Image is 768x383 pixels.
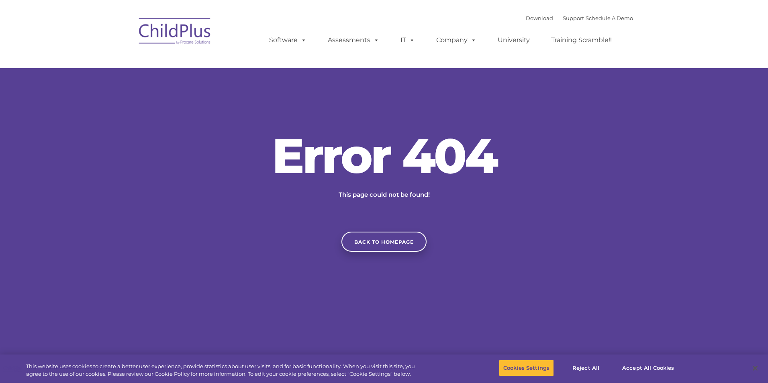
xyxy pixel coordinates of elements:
a: Support [563,15,584,21]
a: Assessments [320,32,387,48]
button: Reject All [561,360,611,377]
a: Training Scramble!! [543,32,620,48]
font: | [526,15,633,21]
a: Software [261,32,315,48]
a: Schedule A Demo [586,15,633,21]
button: Cookies Settings [499,360,554,377]
button: Close [746,359,764,377]
a: Download [526,15,553,21]
a: IT [392,32,423,48]
a: Back to homepage [341,232,427,252]
h2: Error 404 [263,132,505,180]
a: University [490,32,538,48]
a: Company [428,32,484,48]
img: ChildPlus by Procare Solutions [135,12,215,53]
button: Accept All Cookies [618,360,678,377]
div: This website uses cookies to create a better user experience, provide statistics about user visit... [26,363,423,378]
p: This page could not be found! [300,190,468,200]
